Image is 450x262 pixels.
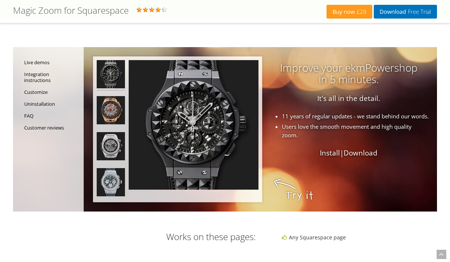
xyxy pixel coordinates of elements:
[97,60,125,91] a: Big Bang Depeche Mode
[84,149,422,157] p: |
[24,122,80,134] a: Customer reviews
[13,6,327,17] div: Rating: 4.5 ( )
[86,232,256,242] h3: Works on these pages:
[374,5,437,19] a: DownloadFree Trial
[105,112,429,121] li: 11 years of regular updates - we stand behind our words.
[344,148,377,158] a: Download
[282,233,436,242] li: Any Squarespace page
[97,96,125,127] a: Big Bang Ferrari King Gold Carbon
[24,68,80,86] a: Integration instructions
[24,86,80,98] a: Customize
[24,98,80,110] a: Uninstallation
[105,122,429,140] li: Users love the smooth movement and high quality zoom.
[327,5,372,19] a: Buy now£29
[84,94,422,103] p: It's all in the detail.
[13,6,129,15] h1: Magic Zoom for Squarespace
[406,9,431,15] span: Free Trial
[355,9,366,15] span: £29
[24,110,80,122] a: FAQ
[97,132,125,163] a: Big Bang Unico Titanium
[84,62,422,85] h3: Improve your ekmPowershop in 5 minutes.
[97,168,125,199] a: Big Bang Jeans
[24,56,80,68] a: Live demos
[320,148,340,158] a: Install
